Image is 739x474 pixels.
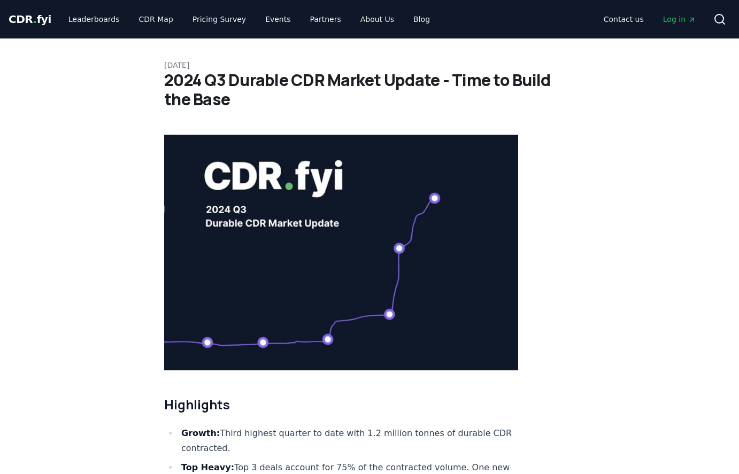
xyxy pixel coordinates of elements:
[181,428,220,438] strong: Growth:
[164,71,575,109] h1: 2024 Q3 Durable CDR Market Update - Time to Build the Base
[60,10,438,29] nav: Main
[257,10,299,29] a: Events
[184,10,255,29] a: Pricing Survey
[164,135,518,370] img: blog post image
[178,426,518,456] li: Third highest quarter to date with 1.2 million tonnes of durable CDR contracted.
[60,10,128,29] a: Leaderboards
[9,12,51,27] a: CDR.fyi
[405,10,438,29] a: Blog
[352,10,403,29] a: About Us
[33,13,37,26] span: .
[181,462,234,472] strong: Top Heavy:
[164,60,575,71] p: [DATE]
[9,13,51,26] span: CDR fyi
[655,10,705,29] a: Log in
[130,10,182,29] a: CDR Map
[595,10,652,29] a: Contact us
[663,14,696,25] span: Log in
[302,10,350,29] a: Partners
[164,396,518,413] h2: Highlights
[595,10,705,29] nav: Main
